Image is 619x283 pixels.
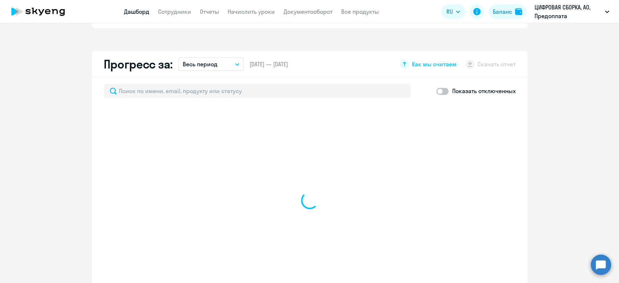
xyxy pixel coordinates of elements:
button: Весь период [178,57,244,71]
button: Балансbalance [488,4,527,19]
h2: Прогресс за: [104,57,173,71]
div: Баланс [493,7,512,16]
p: Весь период [183,60,218,68]
a: Документооборот [284,8,333,15]
button: RU [441,4,465,19]
img: balance [515,8,522,15]
a: Дашборд [124,8,149,15]
a: Начислить уроки [228,8,275,15]
a: Все продукты [341,8,379,15]
button: ЦИФРОВАЯ СБОРКА, АО, Предоплата [531,3,613,20]
p: Показать отключенных [452,87,516,95]
span: RU [446,7,453,16]
span: [DATE] — [DATE] [249,60,288,68]
input: Поиск по имени, email, продукту или статусу [104,84,410,98]
a: Сотрудники [158,8,191,15]
p: ЦИФРОВАЯ СБОРКА, АО, Предоплата [535,3,602,20]
a: Отчеты [200,8,219,15]
span: Как мы считаем [412,60,457,68]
